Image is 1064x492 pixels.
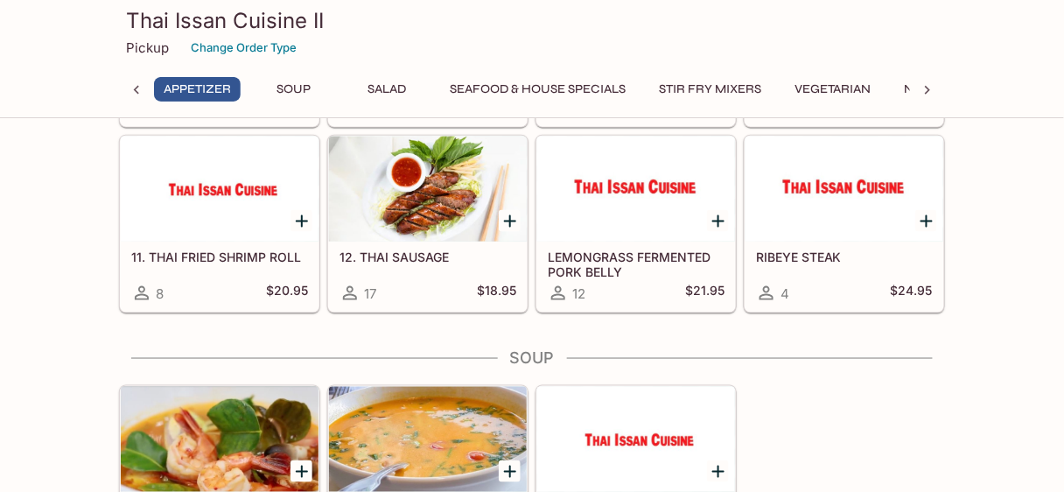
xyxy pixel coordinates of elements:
[328,136,528,313] a: 12. THAI SAUSAGE17$18.95
[440,77,635,102] button: Seafood & House Specials
[915,210,937,232] button: Add RIBEYE STEAK
[154,77,241,102] button: Appetizer
[121,137,318,242] div: 11. THAI FRIED SHRIMP ROLL
[780,285,789,302] span: 4
[536,136,736,313] a: LEMONGRASS FERMENTED PORK BELLY12$21.95
[499,460,521,482] button: Add 19. TOM KHA
[364,285,376,302] span: 17
[707,210,729,232] button: Add LEMONGRASS FERMENTED PORK BELLY
[266,283,308,304] h5: $20.95
[891,283,933,304] h5: $24.95
[329,387,527,492] div: 19. TOM KHA
[649,77,771,102] button: Stir Fry Mixers
[131,250,308,264] h5: 11. THAI FRIED SHRIMP ROLL
[745,137,943,242] div: RIBEYE STEAK
[537,387,735,492] div: 21. LONG RICE SOUP (KAENG WOON SEN)
[339,250,516,264] h5: 12. THAI SAUSAGE
[126,39,169,56] p: Pickup
[329,137,527,242] div: 12. THAI SAUSAGE
[707,460,729,482] button: Add 21. LONG RICE SOUP (KAENG WOON SEN)
[785,77,881,102] button: Vegetarian
[756,250,933,264] h5: RIBEYE STEAK
[119,348,945,368] h4: Soup
[347,77,426,102] button: Salad
[156,285,164,302] span: 8
[572,285,585,302] span: 12
[121,387,318,492] div: 18. TOM YUM
[745,136,944,313] a: RIBEYE STEAK4$24.95
[290,210,312,232] button: Add 11. THAI FRIED SHRIMP ROLL
[290,460,312,482] button: Add 18. TOM YUM
[126,7,938,34] h3: Thai Issan Cuisine II
[895,77,974,102] button: Noodles
[477,283,516,304] h5: $18.95
[183,34,304,61] button: Change Order Type
[537,137,735,242] div: LEMONGRASS FERMENTED PORK BELLY
[120,136,319,313] a: 11. THAI FRIED SHRIMP ROLL8$20.95
[548,250,724,278] h5: LEMONGRASS FERMENTED PORK BELLY
[499,210,521,232] button: Add 12. THAI SAUSAGE
[255,77,333,102] button: Soup
[685,283,724,304] h5: $21.95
